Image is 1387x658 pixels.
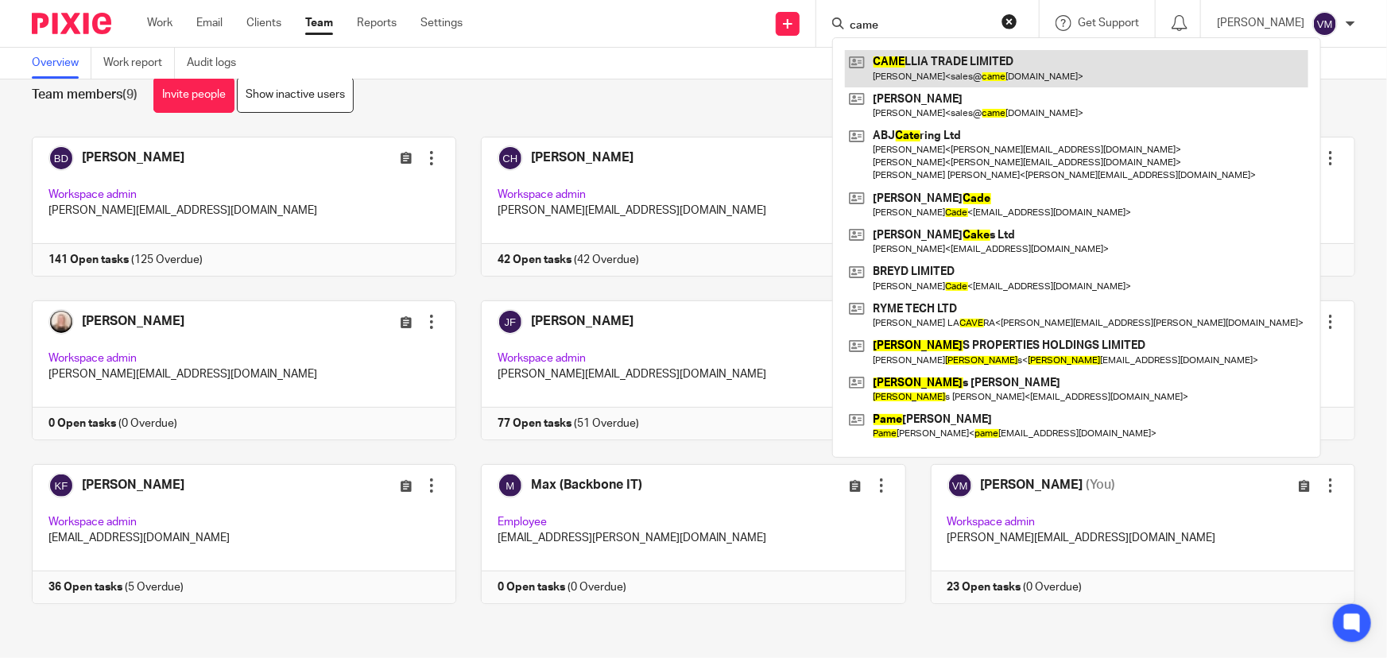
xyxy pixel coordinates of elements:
[32,87,138,103] h1: Team members
[103,48,175,79] a: Work report
[153,77,234,113] a: Invite people
[196,15,223,31] a: Email
[187,48,248,79] a: Audit logs
[1078,17,1139,29] span: Get Support
[122,88,138,101] span: (9)
[237,77,354,113] a: Show inactive users
[1217,15,1304,31] p: [PERSON_NAME]
[32,48,91,79] a: Overview
[420,15,463,31] a: Settings
[1312,11,1338,37] img: svg%3E
[357,15,397,31] a: Reports
[305,15,333,31] a: Team
[246,15,281,31] a: Clients
[848,19,991,33] input: Search
[147,15,172,31] a: Work
[1002,14,1017,29] button: Clear
[32,13,111,34] img: Pixie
